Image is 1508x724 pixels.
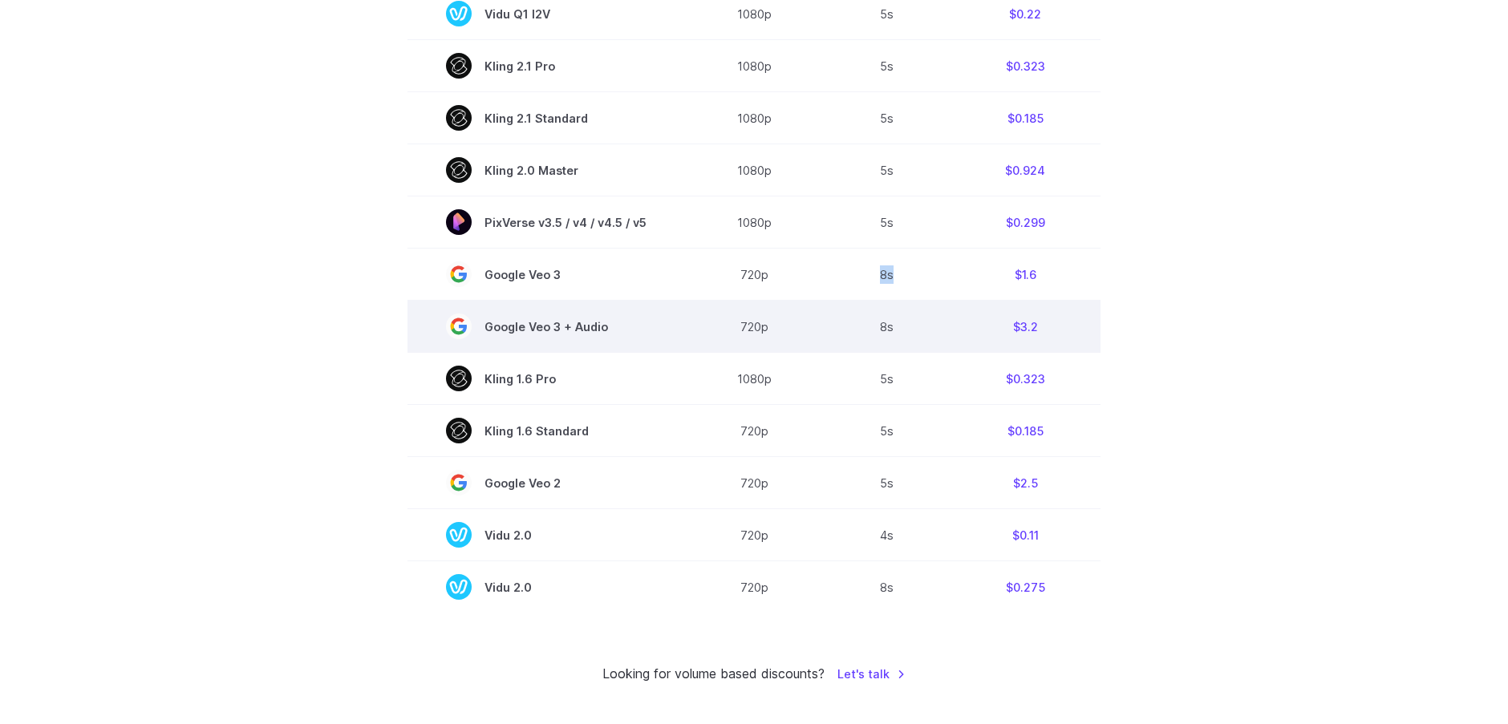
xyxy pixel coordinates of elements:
span: Kling 2.1 Standard [446,105,647,131]
span: Kling 2.0 Master [446,157,647,183]
td: $1.6 [950,249,1101,301]
td: 8s [823,561,950,613]
td: 5s [823,92,950,144]
td: 1080p [685,353,823,405]
td: 720p [685,301,823,353]
td: 720p [685,457,823,509]
td: $0.924 [950,144,1101,196]
span: Google Veo 2 [446,470,647,495]
span: Vidu 2.0 [446,522,647,548]
span: PixVerse v3.5 / v4 / v4.5 / v5 [446,209,647,235]
td: $0.323 [950,40,1101,92]
td: 720p [685,561,823,613]
td: $0.185 [950,92,1101,144]
td: 4s [823,509,950,561]
span: Vidu 2.0 [446,574,647,600]
a: Let's talk [837,665,906,683]
td: $2.5 [950,457,1101,509]
span: Kling 1.6 Pro [446,366,647,391]
td: $0.299 [950,196,1101,249]
td: 8s [823,301,950,353]
td: 1080p [685,92,823,144]
td: 8s [823,249,950,301]
td: 5s [823,405,950,457]
td: 1080p [685,40,823,92]
span: Google Veo 3 + Audio [446,313,647,339]
td: 720p [685,509,823,561]
span: Google Veo 3 [446,261,647,287]
td: $0.185 [950,405,1101,457]
td: 720p [685,249,823,301]
td: $0.323 [950,353,1101,405]
span: Vidu Q1 I2V [446,1,647,26]
td: 720p [685,405,823,457]
td: 5s [823,457,950,509]
td: $3.2 [950,301,1101,353]
td: $0.275 [950,561,1101,613]
span: Kling 2.1 Pro [446,53,647,79]
td: 5s [823,144,950,196]
td: 5s [823,196,950,249]
small: Looking for volume based discounts? [602,664,825,685]
td: 1080p [685,196,823,249]
span: Kling 1.6 Standard [446,418,647,443]
td: 5s [823,353,950,405]
td: 1080p [685,144,823,196]
td: $0.11 [950,509,1101,561]
td: 5s [823,40,950,92]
